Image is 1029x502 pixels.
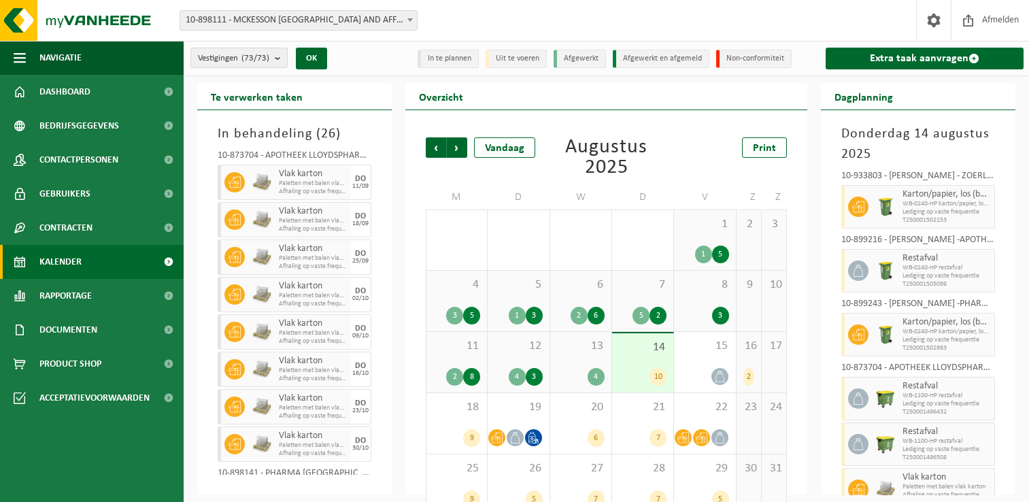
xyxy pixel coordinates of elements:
span: Vlak karton [279,318,348,329]
div: 5 [632,307,650,324]
span: Vlak karton [279,393,348,404]
div: 10-899243 - [PERSON_NAME] -PHARMACIE LA COLLEGIALE - LOBBES [841,299,995,313]
span: Kalender [39,245,82,279]
div: DO [355,212,366,220]
span: 4 [433,278,480,292]
div: 5 [712,246,729,263]
div: 3 [712,307,729,324]
span: 25 [433,461,480,476]
span: Volgende [447,137,467,158]
div: 11/09 [352,183,369,190]
div: 10-933803 - [PERSON_NAME] - ZOERLE PHARMA - WESTERLO [841,171,995,185]
span: Vlak karton [279,356,348,367]
span: Afhaling op vaste frequentie [279,412,348,420]
img: LP-PA-00000-WDN-11 [252,247,272,267]
span: 16 [743,339,754,354]
span: Gebruikers [39,177,90,211]
span: Paletten met balen vlak karton [279,254,348,263]
span: Lediging op vaste frequentie [903,446,991,454]
span: 31 [769,461,779,476]
div: 3 [526,368,543,386]
span: 5 [494,278,542,292]
button: Vestigingen(73/73) [190,48,288,68]
div: DO [355,362,366,370]
div: 2 [650,307,667,324]
span: Vlak karton [279,281,348,292]
span: 3 [769,217,779,232]
span: T250001496508 [903,454,991,462]
span: 24 [769,400,779,415]
span: Dashboard [39,75,90,109]
span: 10 [769,278,779,292]
h2: Te verwerken taken [197,83,316,110]
span: Paletten met balen vlak karton [279,217,348,225]
img: LP-PA-00000-WDN-11 [252,359,272,380]
td: Z [762,185,787,210]
span: Restafval [903,381,991,392]
span: 17 [769,339,779,354]
span: Paletten met balen vlak karton [279,329,348,337]
span: Product Shop [39,347,101,381]
div: DO [355,399,366,407]
span: Contactpersonen [39,143,118,177]
div: 9 [463,429,480,447]
span: 18 [433,400,480,415]
span: Contracten [39,211,92,245]
span: Karton/papier, los (bedrijven) [903,317,991,328]
li: In te plannen [418,50,479,68]
td: Z [737,185,762,210]
div: 4 [509,368,526,386]
div: 1 [509,307,526,324]
span: WB-0240-HP karton/papier, los (bedrijven) [903,328,991,336]
span: 28 [619,461,667,476]
div: 4 [588,368,605,386]
span: Vlak karton [279,431,348,441]
div: 2 [571,307,588,324]
td: D [612,185,674,210]
span: 9 [743,278,754,292]
span: Paletten met balen vlak karton [903,483,991,491]
span: Vlak karton [279,244,348,254]
img: LP-PA-00000-WDN-11 [252,397,272,417]
span: Afhaling op vaste frequentie [279,300,348,308]
span: 2 [743,217,754,232]
div: 6 [588,307,605,324]
div: 30/10 [352,445,369,452]
span: Lediging op vaste frequentie [903,400,991,408]
div: 5 [463,307,480,324]
span: T250001502983 [903,344,991,352]
span: 20 [557,400,605,415]
span: Vorige [426,137,446,158]
span: T250001496432 [903,408,991,416]
div: 09/10 [352,333,369,339]
img: LP-PA-00000-WDN-11 [252,434,272,454]
div: DO [355,175,366,183]
span: Navigatie [39,41,82,75]
span: Vlak karton [279,169,348,180]
li: Non-conformiteit [716,50,792,68]
span: 13 [557,339,605,354]
span: WB-1100-HP restafval [903,392,991,400]
span: 26 [321,127,336,141]
div: 10-898141 - PHARMA [GEOGRAPHIC_DATA]-[GEOGRAPHIC_DATA] ALLEUR - ALLEUR [218,469,371,482]
span: 22 [681,400,728,415]
span: 23 [743,400,754,415]
img: LP-PA-00000-WDN-11 [252,210,272,230]
span: Paletten met balen vlak karton [279,292,348,300]
img: LP-PA-00000-WDN-11 [875,480,896,500]
span: Acceptatievoorwaarden [39,381,150,415]
a: Extra taak aanvragen [826,48,1024,69]
div: 18/09 [352,220,369,227]
span: Afhaling op vaste frequentie [279,375,348,383]
span: Lediging op vaste frequentie [903,272,991,280]
span: T250001502153 [903,216,991,224]
div: 2 [446,368,463,386]
span: Afhaling op vaste frequentie [903,491,991,499]
span: 21 [619,400,667,415]
div: DO [355,287,366,295]
div: DO [355,250,366,258]
td: W [550,185,612,210]
span: Afhaling op vaste frequentie [279,337,348,346]
div: 16/10 [352,370,369,377]
span: Documenten [39,313,97,347]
